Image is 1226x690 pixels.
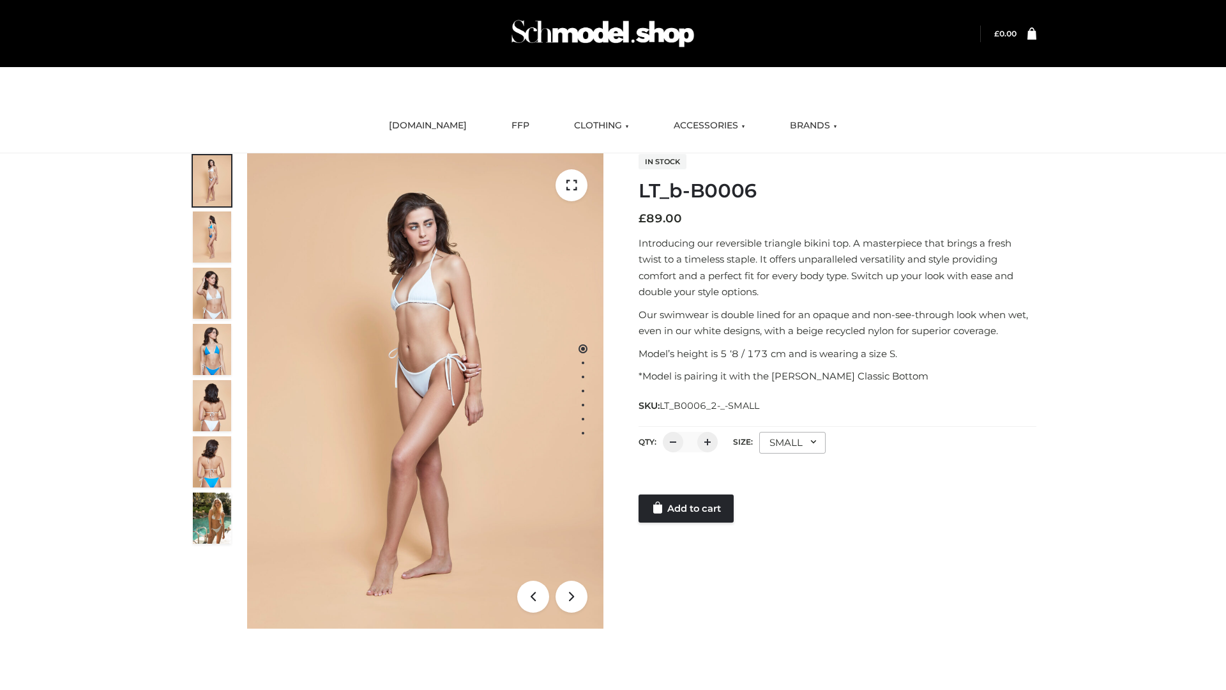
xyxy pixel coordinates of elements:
[639,211,646,226] span: £
[193,380,231,431] img: ArielClassicBikiniTop_CloudNine_AzureSky_OW114ECO_7-scaled.jpg
[994,29,999,38] span: £
[247,153,603,629] img: ArielClassicBikiniTop_CloudNine_AzureSky_OW114ECO_1
[502,112,539,140] a: FFP
[664,112,755,140] a: ACCESSORIES
[639,494,734,523] a: Add to cart
[759,432,826,454] div: SMALL
[193,324,231,375] img: ArielClassicBikiniTop_CloudNine_AzureSky_OW114ECO_4-scaled.jpg
[193,436,231,487] img: ArielClassicBikiniTop_CloudNine_AzureSky_OW114ECO_8-scaled.jpg
[639,211,682,226] bdi: 89.00
[639,437,656,447] label: QTY:
[193,493,231,544] img: Arieltop_CloudNine_AzureSky2.jpg
[639,368,1036,385] p: *Model is pairing it with the [PERSON_NAME] Classic Bottom
[994,29,1017,38] a: £0.00
[660,400,759,411] span: LT_B0006_2-_-SMALL
[193,211,231,263] img: ArielClassicBikiniTop_CloudNine_AzureSky_OW114ECO_2-scaled.jpg
[994,29,1017,38] bdi: 0.00
[193,155,231,206] img: ArielClassicBikiniTop_CloudNine_AzureSky_OW114ECO_1-scaled.jpg
[639,180,1036,203] h1: LT_b-B0006
[639,346,1036,362] p: Model’s height is 5 ‘8 / 173 cm and is wearing a size S.
[733,437,753,447] label: Size:
[193,268,231,319] img: ArielClassicBikiniTop_CloudNine_AzureSky_OW114ECO_3-scaled.jpg
[507,8,699,59] img: Schmodel Admin 964
[564,112,639,140] a: CLOTHING
[639,235,1036,300] p: Introducing our reversible triangle bikini top. A masterpiece that brings a fresh twist to a time...
[639,154,686,169] span: In stock
[379,112,476,140] a: [DOMAIN_NAME]
[780,112,847,140] a: BRANDS
[639,398,761,413] span: SKU:
[639,307,1036,339] p: Our swimwear is double lined for an opaque and non-see-through look when wet, even in our white d...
